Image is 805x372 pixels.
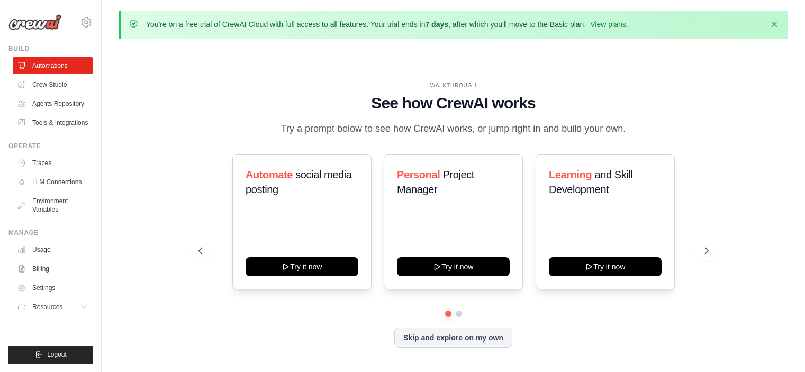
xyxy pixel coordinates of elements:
[13,279,93,296] a: Settings
[8,346,93,364] button: Logout
[13,114,93,131] a: Tools & Integrations
[8,142,93,150] div: Operate
[397,169,440,180] span: Personal
[146,19,628,30] p: You're on a free trial of CrewAI Cloud with full access to all features. Your trial ends in , aft...
[13,260,93,277] a: Billing
[394,328,512,348] button: Skip and explore on my own
[13,155,93,171] a: Traces
[425,20,448,29] strong: 7 days
[8,14,61,30] img: Logo
[246,257,358,276] button: Try it now
[8,44,93,53] div: Build
[549,169,632,195] span: and Skill Development
[13,57,93,74] a: Automations
[13,95,93,112] a: Agents Repository
[13,76,93,93] a: Crew Studio
[13,241,93,258] a: Usage
[246,169,293,180] span: Automate
[13,174,93,190] a: LLM Connections
[8,229,93,237] div: Manage
[246,169,352,195] span: social media posting
[397,169,474,195] span: Project Manager
[276,121,631,137] p: Try a prompt below to see how CrewAI works, or jump right in and build your own.
[13,193,93,218] a: Environment Variables
[32,303,62,311] span: Resources
[198,81,709,89] div: WALKTHROUGH
[590,20,626,29] a: View plans
[549,169,592,180] span: Learning
[13,298,93,315] button: Resources
[549,257,662,276] button: Try it now
[397,257,510,276] button: Try it now
[198,94,709,113] h1: See how CrewAI works
[47,350,67,359] span: Logout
